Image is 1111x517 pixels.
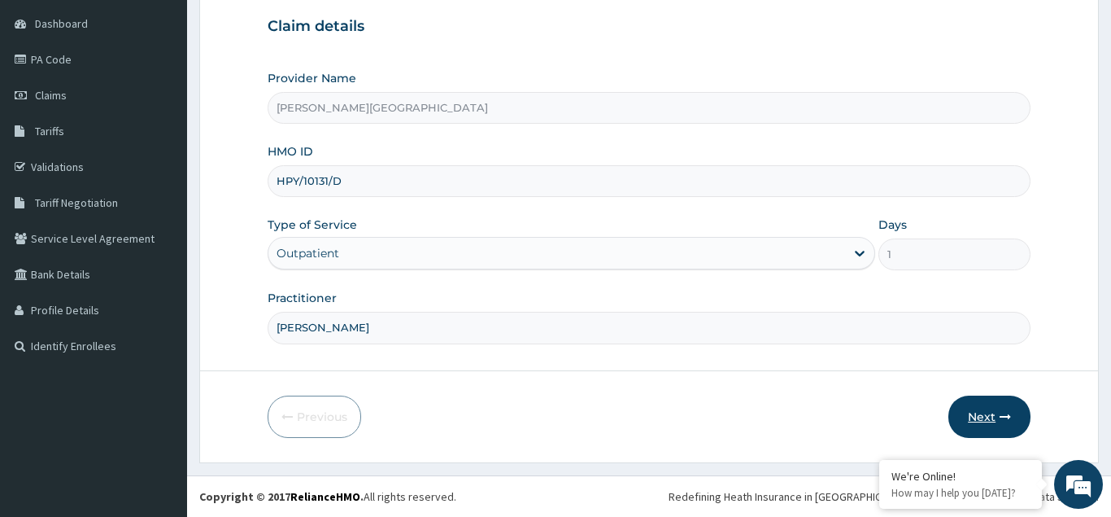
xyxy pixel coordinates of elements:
[35,195,118,210] span: Tariff Negotiation
[891,486,1030,500] p: How may I help you today?
[30,81,66,122] img: d_794563401_company_1708531726252_794563401
[891,469,1030,484] div: We're Online!
[85,91,273,112] div: Chat with us now
[199,489,364,504] strong: Copyright © 2017 .
[35,124,64,138] span: Tariffs
[35,88,67,103] span: Claims
[35,16,88,31] span: Dashboard
[878,217,907,233] label: Days
[290,489,360,504] a: RelianceHMO
[268,70,356,86] label: Provider Name
[268,217,357,233] label: Type of Service
[94,155,224,319] span: We're online!
[268,18,1030,36] h3: Claim details
[268,143,313,160] label: HMO ID
[277,245,339,261] div: Outpatient
[268,312,1030,344] input: Enter Name
[669,489,1099,505] div: Redefining Heath Insurance in [GEOGRAPHIC_DATA] using Telemedicine and Data Science!
[187,475,1111,517] footer: All rights reserved.
[268,165,1030,197] input: Enter HMO ID
[948,396,1030,438] button: Next
[8,344,310,401] textarea: Type your message and hit 'Enter'
[268,396,361,438] button: Previous
[268,290,337,306] label: Practitioner
[267,8,306,47] div: Minimize live chat window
